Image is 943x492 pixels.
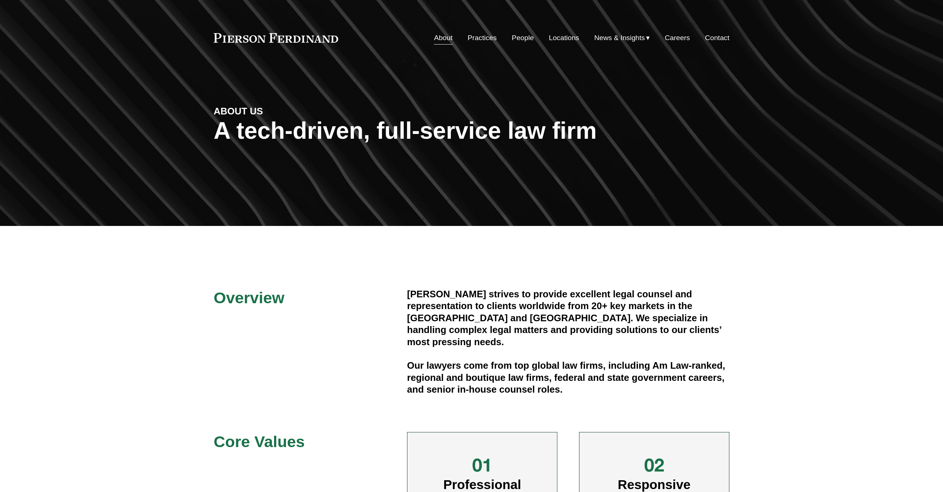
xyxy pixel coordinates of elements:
a: Contact [705,31,729,45]
a: People [512,31,534,45]
h1: A tech-driven, full-service law firm [214,117,729,144]
a: Locations [549,31,579,45]
span: Professional [444,477,521,492]
span: News & Insights [594,32,645,45]
a: Practices [467,31,497,45]
span: Overview [214,289,284,307]
h4: [PERSON_NAME] strives to provide excellent legal counsel and representation to clients worldwide ... [407,288,729,348]
span: Responsive [618,477,691,492]
a: folder dropdown [594,31,650,45]
span: Core Values [214,433,305,450]
strong: ABOUT US [214,106,263,116]
a: About [434,31,452,45]
a: Careers [665,31,690,45]
h4: Our lawyers come from top global law firms, including Am Law-ranked, regional and boutique law fi... [407,360,729,395]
